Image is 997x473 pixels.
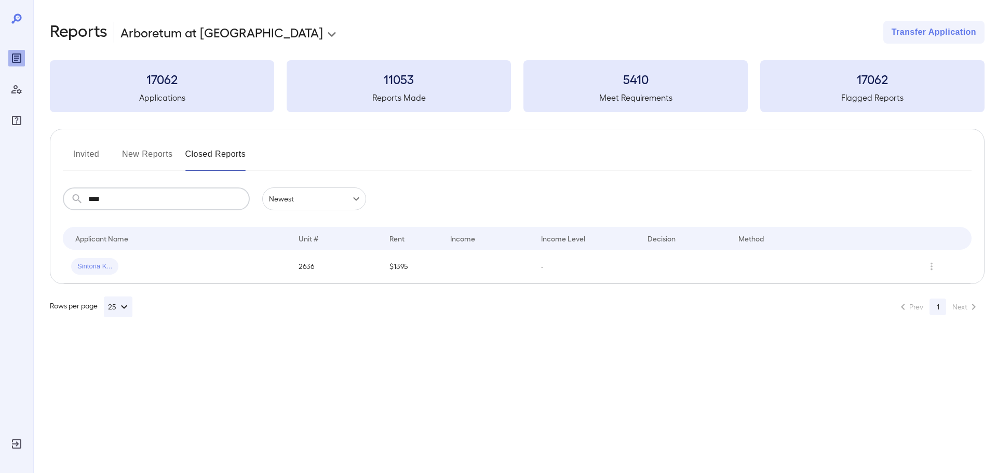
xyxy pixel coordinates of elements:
[738,232,764,245] div: Method
[923,258,940,275] button: Row Actions
[287,71,511,87] h3: 11053
[389,232,406,245] div: Rent
[381,250,442,283] td: $1395
[50,71,274,87] h3: 17062
[50,296,132,317] div: Rows per page
[929,299,946,315] button: page 1
[71,262,118,272] span: Sintoria K...
[262,187,366,210] div: Newest
[290,250,381,283] td: 2636
[50,91,274,104] h5: Applications
[75,232,128,245] div: Applicant Name
[760,91,985,104] h5: Flagged Reports
[185,146,246,171] button: Closed Reports
[287,91,511,104] h5: Reports Made
[648,232,676,245] div: Decision
[450,232,475,245] div: Income
[892,299,985,315] nav: pagination navigation
[8,112,25,129] div: FAQ
[533,250,639,283] td: -
[883,21,985,44] button: Transfer Application
[523,71,748,87] h3: 5410
[63,146,110,171] button: Invited
[8,81,25,98] div: Manage Users
[104,296,132,317] button: 25
[120,24,323,40] p: Arboretum at [GEOGRAPHIC_DATA]
[50,60,985,112] summary: 17062Applications11053Reports Made5410Meet Requirements17062Flagged Reports
[523,91,748,104] h5: Meet Requirements
[8,50,25,66] div: Reports
[299,232,318,245] div: Unit #
[50,21,107,44] h2: Reports
[122,146,173,171] button: New Reports
[541,232,585,245] div: Income Level
[760,71,985,87] h3: 17062
[8,436,25,452] div: Log Out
